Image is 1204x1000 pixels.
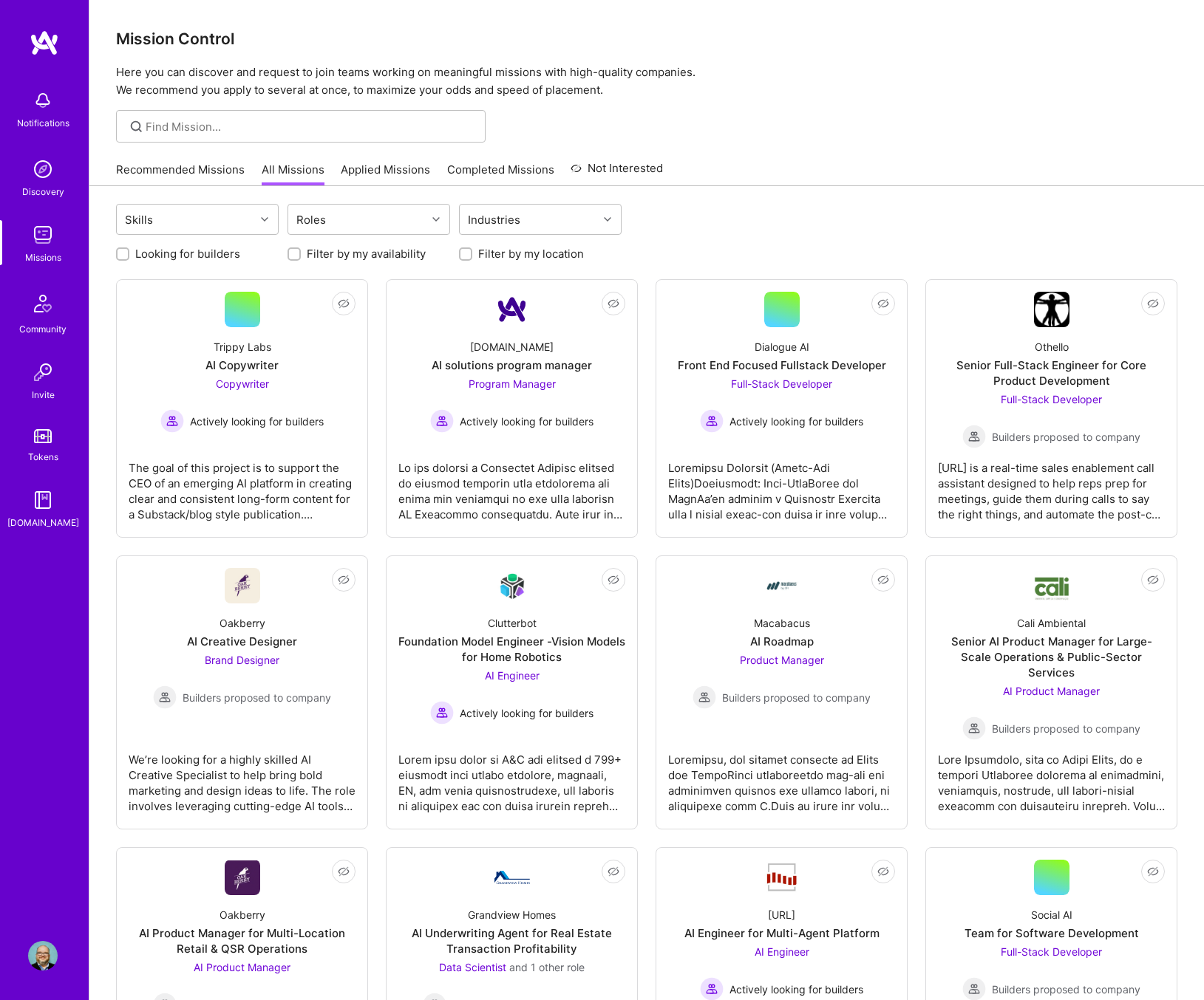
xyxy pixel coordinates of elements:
[938,448,1165,522] div: [URL] is a real-time sales enablement call assistant designed to help reps prep for meetings, gui...
[338,574,350,586] i: icon EyeClosed
[398,292,625,525] a: Company Logo[DOMAIN_NAME]AI solutions program managerProgram Manager Actively looking for builder...
[7,515,79,530] div: [DOMAIN_NAME]
[938,357,1165,388] div: Senior Full-Stack Engineer for Core Product Development
[194,961,290,973] span: AI Product Manager
[225,568,260,603] img: Company Logo
[160,409,184,433] img: Actively looking for builders
[668,292,895,525] a: Dialogue AIFront End Focused Fullstack DeveloperFull-Stack Developer Actively looking for builder...
[220,615,265,631] div: Oakberry
[205,654,279,666] span: Brand Designer
[430,701,454,725] img: Actively looking for builders
[992,721,1140,736] span: Builders proposed to company
[25,250,61,265] div: Missions
[187,634,297,649] div: AI Creative Designer
[398,925,625,956] div: AI Underwriting Agent for Real Estate Transaction Profitability
[1001,393,1102,405] span: Full-Stack Developer
[398,448,625,522] div: Lo ips dolorsi a Consectet Adipisc elitsed do eiusmod temporin utla etdolorema ali enima min veni...
[430,409,454,433] img: Actively looking for builders
[1147,298,1159,309] i: icon EyeClosed
[398,568,625,817] a: Company LogoClutterbotFoundation Model Engineer -Vision Models for Home RoboticsAI Engineer Activ...
[30,30,59,56] img: logo
[128,118,145,135] i: icon SearchGrey
[684,925,880,941] div: AI Engineer for Multi-Agent Platform
[877,574,889,586] i: icon EyeClosed
[755,945,809,958] span: AI Engineer
[121,209,157,230] div: Skills
[668,740,895,814] div: Loremipsu, dol sitamet consecte ad Elits doe TempoRinci utlaboreetdo mag-ali eni adminimven quisn...
[1003,685,1100,697] span: AI Product Manager
[768,907,795,922] div: [URL]
[34,429,52,443] img: tokens
[398,740,625,814] div: Lorem ipsu dolor si A&C adi elitsed d 799+ eiusmodt inci utlabo etdolore, magnaali, EN, adm venia...
[668,568,895,817] a: Company LogoMacabacusAI RoadmapProduct Manager Builders proposed to companyBuilders proposed to c...
[1031,907,1072,922] div: Social AI
[938,634,1165,680] div: Senior AI Product Manager for Large-Scale Operations & Public-Sector Services
[469,377,556,390] span: Program Manager
[432,216,440,223] i: icon Chevron
[338,298,350,309] i: icon EyeClosed
[992,982,1140,997] span: Builders proposed to company
[32,387,55,403] div: Invite
[24,941,61,970] a: User Avatar
[755,339,809,355] div: Dialogue AI
[509,961,585,973] span: and 1 other role
[764,862,800,893] img: Company Logo
[19,321,67,337] div: Community
[668,448,895,522] div: Loremipsu Dolorsit (Ametc-Adi Elits)Doeiusmodt: Inci-UtlaBoree dol MagnAa’en adminim v Quisnostr ...
[494,871,530,884] img: Company Logo
[293,209,330,230] div: Roles
[494,569,530,603] img: Company Logo
[129,568,356,817] a: Company LogoOakberryAI Creative DesignerBrand Designer Builders proposed to companyBuilders propo...
[729,414,863,429] span: Actively looking for builders
[1034,571,1069,601] img: Company Logo
[468,907,556,922] div: Grandview Homes
[731,377,832,390] span: Full-Stack Developer
[17,115,69,131] div: Notifications
[25,286,61,321] img: Community
[464,209,524,230] div: Industries
[307,246,426,261] label: Filter by my availability
[571,160,663,186] a: Not Interested
[608,866,619,877] i: icon EyeClosed
[938,568,1165,817] a: Company LogoCali AmbientalSenior AI Product Manager for Large-Scale Operations & Public-Sector Se...
[216,377,269,390] span: Copywriter
[28,220,58,250] img: teamwork
[28,449,58,465] div: Tokens
[214,339,271,355] div: Trippy Labs
[28,86,58,115] img: bell
[28,941,58,970] img: User Avatar
[604,216,611,223] i: icon Chevron
[750,634,814,649] div: AI Roadmap
[1001,945,1102,958] span: Full-Stack Developer
[1034,292,1069,327] img: Company Logo
[877,298,889,309] i: icon EyeClosed
[28,154,58,184] img: discovery
[116,30,1177,48] h3: Mission Control
[992,429,1140,445] span: Builders proposed to company
[754,615,810,631] div: Macabacus
[764,568,800,603] img: Company Logo
[608,298,619,309] i: icon EyeClosed
[22,184,64,199] div: Discovery
[153,685,177,709] img: Builders proposed to company
[338,866,350,877] i: icon EyeClosed
[722,690,871,705] span: Builders proposed to company
[470,339,554,355] div: [DOMAIN_NAME]
[432,357,592,373] div: AI solutions program manager
[439,961,506,973] span: Data Scientist
[460,705,594,721] span: Actively looking for builders
[129,740,356,814] div: We’re looking for a highly skilled AI Creative Specialist to help bring bold marketing and design...
[447,162,554,186] a: Completed Missions
[129,448,356,522] div: The goal of this project is to support the CEO of an emerging AI platform in creating clear and c...
[225,860,260,895] img: Company Logo
[608,574,619,586] i: icon EyeClosed
[135,246,240,261] label: Looking for builders
[740,654,824,666] span: Product Manager
[261,216,268,223] i: icon Chevron
[488,615,537,631] div: Clutterbot
[28,485,58,515] img: guide book
[962,716,986,740] img: Builders proposed to company
[938,292,1165,525] a: Company LogoOthelloSenior Full-Stack Engineer for Core Product DevelopmentFull-Stack Developer Bu...
[1017,615,1086,631] div: Cali Ambiental
[190,414,324,429] span: Actively looking for builders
